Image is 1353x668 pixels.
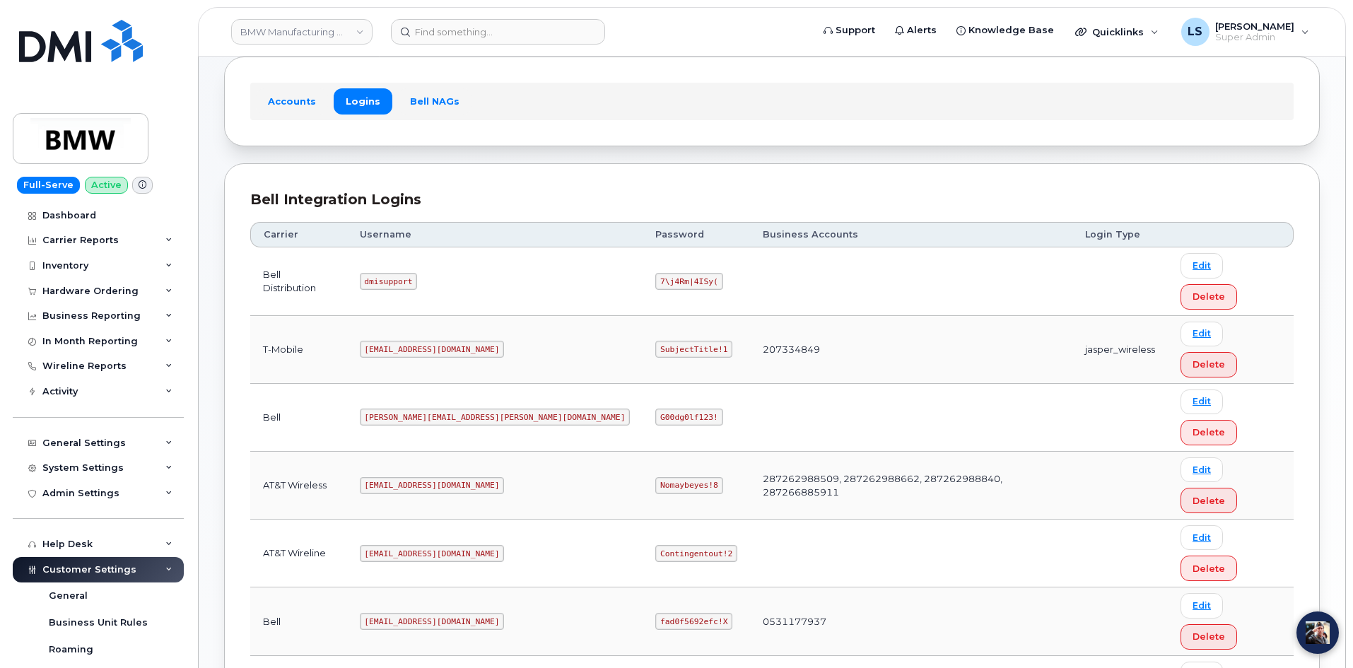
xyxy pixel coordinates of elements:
code: [EMAIL_ADDRESS][DOMAIN_NAME] [360,545,505,562]
a: Support [814,16,885,45]
code: [EMAIL_ADDRESS][DOMAIN_NAME] [360,613,505,630]
span: Delete [1193,358,1225,371]
code: [EMAIL_ADDRESS][DOMAIN_NAME] [360,477,505,494]
th: Password [643,222,750,247]
button: Delete [1181,352,1237,377]
span: [PERSON_NAME] [1215,20,1294,32]
span: Quicklinks [1092,26,1144,37]
td: Bell [250,384,347,452]
div: Quicklinks [1065,18,1168,46]
span: Super Admin [1215,32,1294,43]
code: SubjectTitle!1 [655,341,732,358]
span: Delete [1193,494,1225,508]
a: Edit [1181,322,1223,346]
td: 207334849 [750,316,1072,384]
a: Alerts [885,16,947,45]
span: Alerts [907,23,937,37]
td: 287262988509, 287262988662, 287262988840, 287266885911 [750,452,1072,520]
a: BMW Manufacturing Co LLC [231,19,373,45]
td: T-Mobile [250,316,347,384]
input: Find something... [391,19,605,45]
th: Login Type [1072,222,1168,247]
a: Accounts [256,88,328,114]
code: G00dg0lf123! [655,409,722,426]
a: Logins [334,88,392,114]
span: Delete [1193,630,1225,643]
button: Delete [1181,284,1237,310]
span: LS [1188,23,1202,40]
span: Delete [1193,426,1225,439]
a: Edit [1181,389,1223,414]
span: Knowledge Base [968,23,1054,37]
a: Edit [1181,457,1223,482]
div: Luke Schroeder [1171,18,1319,46]
td: Bell Distribution [250,247,347,315]
span: Support [836,23,875,37]
th: Carrier [250,222,347,247]
td: AT&T Wireless [250,452,347,520]
a: Edit [1181,593,1223,618]
th: Business Accounts [750,222,1072,247]
img: Open chat [1306,621,1330,644]
a: Bell NAGs [398,88,471,114]
button: Delete [1181,624,1237,650]
td: jasper_wireless [1072,316,1168,384]
div: Bell Integration Logins [250,189,1294,210]
code: Nomaybeyes!8 [655,477,722,494]
button: Delete [1181,556,1237,581]
code: dmisupport [360,273,418,290]
th: Username [347,222,643,247]
td: 0531177937 [750,587,1072,655]
span: Delete [1193,562,1225,575]
a: Edit [1181,525,1223,550]
a: Knowledge Base [947,16,1064,45]
button: Delete [1181,420,1237,445]
button: Delete [1181,488,1237,513]
code: 7\j4Rm|4ISy( [655,273,722,290]
a: Edit [1181,253,1223,278]
td: Bell [250,587,347,655]
code: [EMAIL_ADDRESS][DOMAIN_NAME] [360,341,505,358]
code: [PERSON_NAME][EMAIL_ADDRESS][PERSON_NAME][DOMAIN_NAME] [360,409,631,426]
code: fad0f5692efc!X [655,613,732,630]
td: AT&T Wireline [250,520,347,587]
code: Contingentout!2 [655,545,737,562]
span: Delete [1193,290,1225,303]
